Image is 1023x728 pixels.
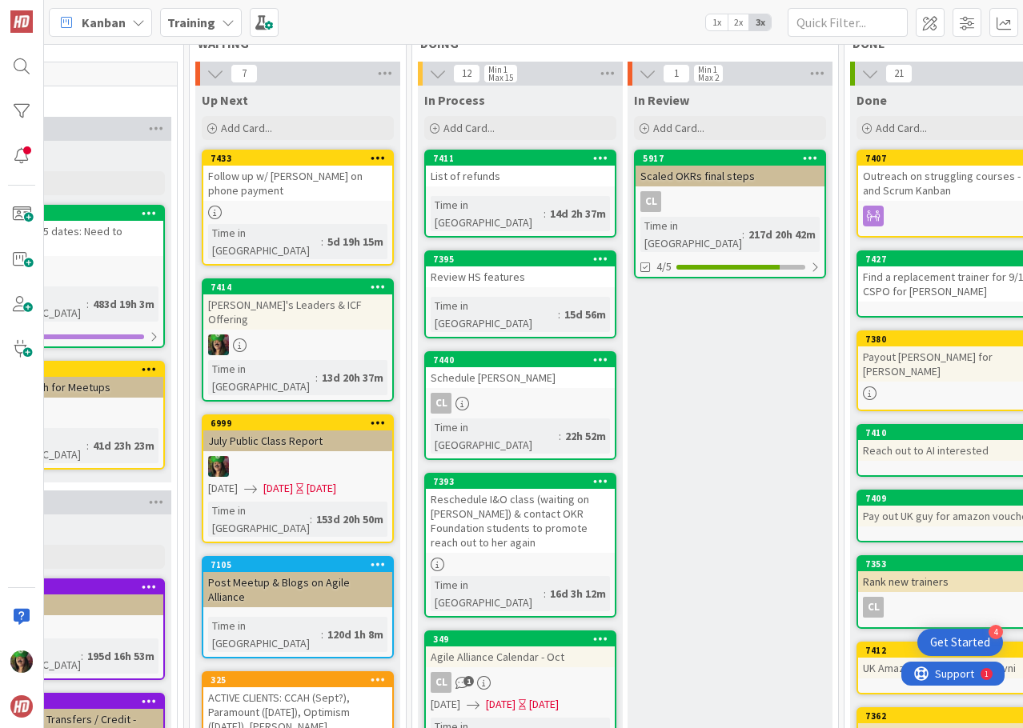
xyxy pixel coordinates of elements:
[202,278,394,402] a: 7414[PERSON_NAME]'s Leaders & ICF OfferingSLTime in [GEOGRAPHIC_DATA]:13d 20h 37m
[34,2,73,22] span: Support
[424,250,616,338] a: 7395Review HS featuresTime in [GEOGRAPHIC_DATA]:15d 56m
[167,14,215,30] b: Training
[231,64,258,83] span: 7
[989,625,1003,639] div: 4
[203,430,392,451] div: July Public Class Report
[636,151,824,166] div: 5917
[426,166,615,186] div: List of refunds
[885,64,913,83] span: 21
[431,196,544,231] div: Time in [GEOGRAPHIC_DATA]
[453,64,480,83] span: 12
[433,153,615,164] div: 7411
[203,151,392,166] div: 7433
[431,393,451,414] div: CL
[431,576,544,611] div: Time in [GEOGRAPHIC_DATA]
[698,74,719,82] div: Max 2
[203,166,392,201] div: Follow up w/ [PERSON_NAME] on phone payment
[653,121,704,135] span: Add Card...
[211,559,392,570] div: 7105
[640,217,742,252] div: Time in [GEOGRAPHIC_DATA]
[426,489,615,553] div: Reschedule I&O class (waiting on [PERSON_NAME]) & contact OKR Foundation students to promote reac...
[433,354,615,366] div: 7440
[202,150,394,266] a: 7433Follow up w/ [PERSON_NAME] on phone paymentTime in [GEOGRAPHIC_DATA]:5d 19h 15m
[433,476,615,487] div: 7393
[202,414,394,543] a: 6999July Public Class ReportSL[DATE][DATE][DATE]Time in [GEOGRAPHIC_DATA]:153d 20h 50m
[318,369,387,386] div: 13d 20h 37m
[203,294,392,330] div: [PERSON_NAME]'s Leaders & ICF Offering
[208,456,229,477] img: SL
[86,295,89,313] span: :
[561,427,610,445] div: 22h 52m
[698,66,717,74] div: Min 1
[221,121,272,135] span: Add Card...
[433,634,615,645] div: 349
[208,334,229,355] img: SL
[426,266,615,287] div: Review HS features
[83,6,87,19] div: 1
[86,437,89,454] span: :
[89,295,158,313] div: 483d 19h 3m
[82,13,126,32] span: Kanban
[202,556,394,658] a: 7105Post Meetup & Blogs on Agile AllianceTime in [GEOGRAPHIC_DATA]:120d 1h 8m
[208,502,310,537] div: Time in [GEOGRAPHIC_DATA]
[81,647,83,665] span: :
[424,351,616,460] a: 7440Schedule [PERSON_NAME]CLTime in [GEOGRAPHIC_DATA]:22h 52m
[203,280,392,294] div: 7414
[431,418,559,454] div: Time in [GEOGRAPHIC_DATA]
[424,473,616,618] a: 7393Reschedule I&O class (waiting on [PERSON_NAME]) & contact OKR Foundation students to promote ...
[426,151,615,166] div: 7411
[640,191,661,212] div: CL
[636,166,824,186] div: Scaled OKRs final steps
[312,510,387,528] div: 153d 20h 50m
[426,353,615,388] div: 7440Schedule [PERSON_NAME]
[426,632,615,667] div: 349Agile Alliance Calendar - Oct
[488,74,513,82] div: Max 15
[917,629,1003,656] div: Open Get Started checklist, remaining modules: 4
[546,585,610,602] div: 16d 3h 12m
[742,226,744,243] span: :
[463,676,474,686] span: 1
[10,650,33,673] img: SL
[202,92,248,108] span: Up Next
[706,14,728,30] span: 1x
[426,353,615,367] div: 7440
[558,306,560,323] span: :
[208,480,238,497] span: [DATE]
[203,558,392,572] div: 7105
[728,14,749,30] span: 2x
[203,416,392,451] div: 6999July Public Class Report
[211,418,392,429] div: 6999
[426,367,615,388] div: Schedule [PERSON_NAME]
[486,696,516,713] span: [DATE]
[426,474,615,553] div: 7393Reschedule I&O class (waiting on [PERSON_NAME]) & contact OKR Foundation students to promote ...
[426,393,615,414] div: CL
[203,416,392,430] div: 6999
[930,634,990,650] div: Get Started
[749,14,771,30] span: 3x
[544,205,546,222] span: :
[560,306,610,323] div: 15d 56m
[863,597,884,618] div: CL
[211,674,392,686] div: 325
[546,205,610,222] div: 14d 2h 37m
[310,510,312,528] span: :
[431,696,460,713] span: [DATE]
[857,92,887,108] span: Done
[203,456,392,477] div: SL
[208,360,315,395] div: Time in [GEOGRAPHIC_DATA]
[529,696,559,713] div: [DATE]
[203,572,392,607] div: Post Meetup & Blogs on Agile Alliance
[211,282,392,293] div: 7414
[203,558,392,607] div: 7105Post Meetup & Blogs on Agile Alliance
[83,647,158,665] div: 195d 16h 53m
[263,480,293,497] span: [DATE]
[634,150,826,278] a: 5917Scaled OKRs final stepsCLTime in [GEOGRAPHIC_DATA]:217d 20h 42m4/5
[323,233,387,250] div: 5d 19h 15m
[323,626,387,643] div: 120d 1h 8m
[636,151,824,186] div: 5917Scaled OKRs final steps
[10,10,33,33] img: Visit kanbanzone.com
[431,297,558,332] div: Time in [GEOGRAPHIC_DATA]
[321,626,323,643] span: :
[426,252,615,266] div: 7395
[424,92,485,108] span: In Process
